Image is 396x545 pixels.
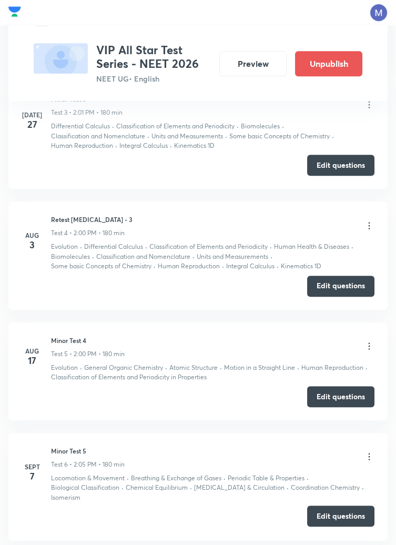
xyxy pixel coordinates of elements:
[192,252,195,261] div: ·
[228,473,304,483] p: Periodic Table & Properties
[22,230,43,240] h6: Aug
[147,132,149,141] div: ·
[22,346,43,356] h6: Aug
[241,122,280,131] p: Biomolecules
[194,483,285,492] p: [MEDICAL_DATA] & Circulation
[84,363,163,372] p: General Organic Chemistry
[126,483,188,492] p: Chemical Equilibrium
[119,141,168,150] p: Integral Calculus
[237,122,239,131] div: ·
[169,363,218,372] p: Atomic Structure
[291,483,360,492] p: Coordination Chemistry
[165,363,167,372] div: ·
[145,242,147,251] div: ·
[224,473,226,483] div: ·
[301,363,363,372] p: Human Reproduction
[51,261,151,271] p: Some basic Concepts of Chemistry
[51,446,125,456] h6: Minor Test 5
[307,155,374,176] button: Edit questions
[282,122,284,131] div: ·
[22,240,43,249] h4: 3
[22,356,43,365] h4: 17
[121,483,124,492] div: ·
[127,473,129,483] div: ·
[80,363,82,372] div: ·
[51,252,90,261] p: Biomolecules
[51,363,78,372] p: Evolution
[51,483,119,492] p: Biological Classification
[22,471,43,481] h4: 7
[131,473,221,483] p: Breathing & Exchange of Gases
[51,336,125,345] h6: Minor Test 4
[220,363,222,372] div: ·
[222,261,224,271] div: ·
[112,122,114,131] div: ·
[51,141,113,150] p: Human Reproduction
[8,4,21,19] img: Company Logo
[22,119,43,129] h4: 27
[51,242,78,251] p: Evolution
[270,242,272,251] div: ·
[277,261,279,271] div: ·
[154,261,156,271] div: ·
[22,462,43,471] h6: Sept
[307,276,374,297] button: Edit questions
[174,141,215,150] p: Kinematics 1D
[51,473,125,483] p: Locomotion & Movement
[297,363,299,372] div: ·
[51,228,125,238] p: Test 4 • 2:00 PM • 180 min
[307,386,374,407] button: Edit questions
[295,51,362,76] button: Unpublish
[225,132,227,141] div: ·
[51,122,110,131] p: Differential Calculus
[115,141,117,150] div: ·
[96,43,211,71] h3: VIP All Star Test Series - NEET 2026
[229,132,330,141] p: Some basic Concepts of Chemistry
[281,261,321,271] p: Kinematics 1D
[274,242,349,251] p: Human Health & Diseases
[158,261,220,271] p: Human Reproduction
[51,460,125,469] p: Test 6 • 2:05 PM • 180 min
[224,363,295,372] p: Motion in a Straight Line
[96,73,211,84] p: NEET UG • English
[190,483,192,492] div: ·
[51,132,145,141] p: Classification and Nomenclature
[149,242,268,251] p: Classification of Elements and Periodicity
[219,51,287,76] button: Preview
[51,372,207,382] p: Classification of Elements and Periodicity in Properties
[307,473,309,483] div: ·
[116,122,235,131] p: Classification of Elements and Periodicity
[84,242,143,251] p: Differential Calculus
[22,110,43,119] h6: [DATE]
[51,493,80,502] p: Isomerism
[170,141,172,150] div: ·
[332,132,334,141] div: ·
[34,43,88,74] img: fallback-thumbnail.png
[151,132,223,141] p: Units and Measurements
[307,506,374,527] button: Edit questions
[351,242,353,251] div: ·
[51,349,125,359] p: Test 5 • 2:00 PM • 180 min
[8,4,21,22] a: Company Logo
[197,252,268,261] p: Units and Measurements
[51,215,133,224] h6: Retest [MEDICAL_DATA] - 3
[362,483,364,492] div: ·
[365,363,368,372] div: ·
[287,483,289,492] div: ·
[370,4,388,22] img: Mangilal Choudhary
[92,252,94,261] div: ·
[270,252,272,261] div: ·
[226,261,275,271] p: Integral Calculus
[96,252,190,261] p: Classification and Nomenclature
[80,242,82,251] div: ·
[51,108,123,117] p: Test 3 • 2:01 PM • 180 min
